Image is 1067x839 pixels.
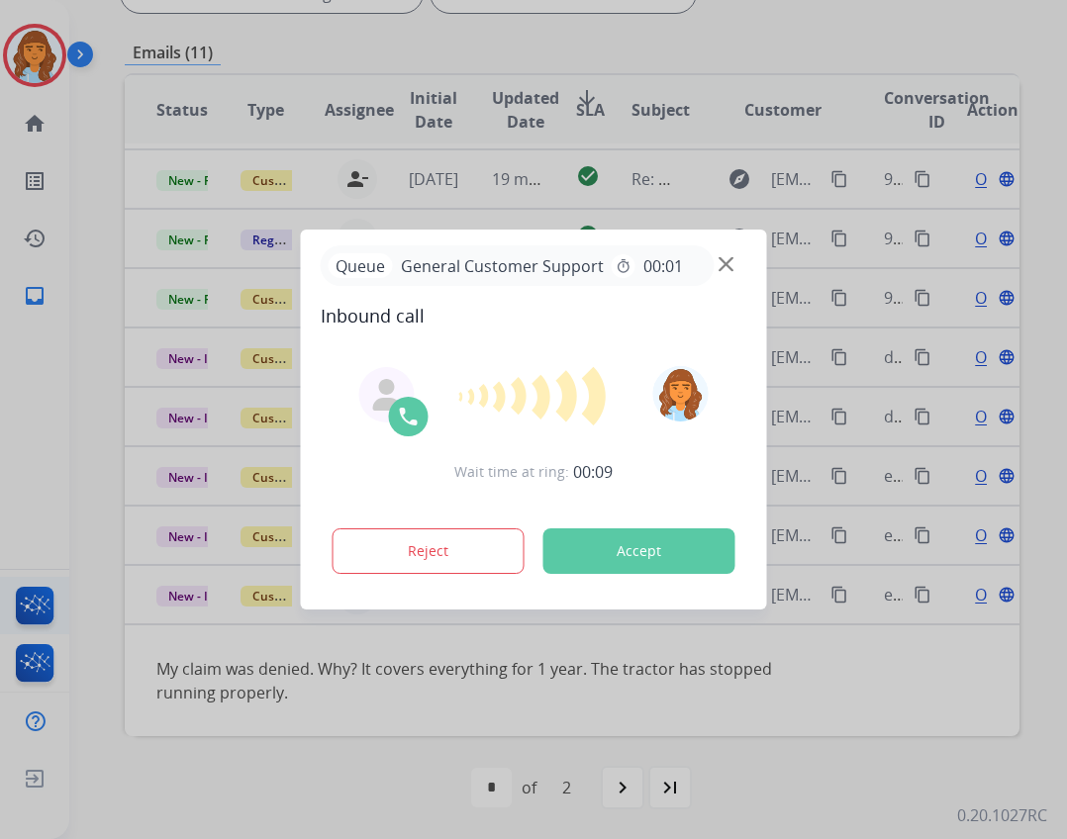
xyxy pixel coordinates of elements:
[543,528,735,574] button: Accept
[321,302,747,329] span: Inbound call
[454,462,569,482] span: Wait time at ring:
[397,405,421,428] img: call-icon
[393,254,612,278] span: General Customer Support
[371,379,403,411] img: agent-avatar
[573,460,613,484] span: 00:09
[333,528,525,574] button: Reject
[329,253,393,278] p: Queue
[652,366,708,421] img: avatar
[719,257,733,272] img: close-button
[643,254,683,278] span: 00:01
[616,258,631,274] mat-icon: timer
[957,803,1047,827] p: 0.20.1027RC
